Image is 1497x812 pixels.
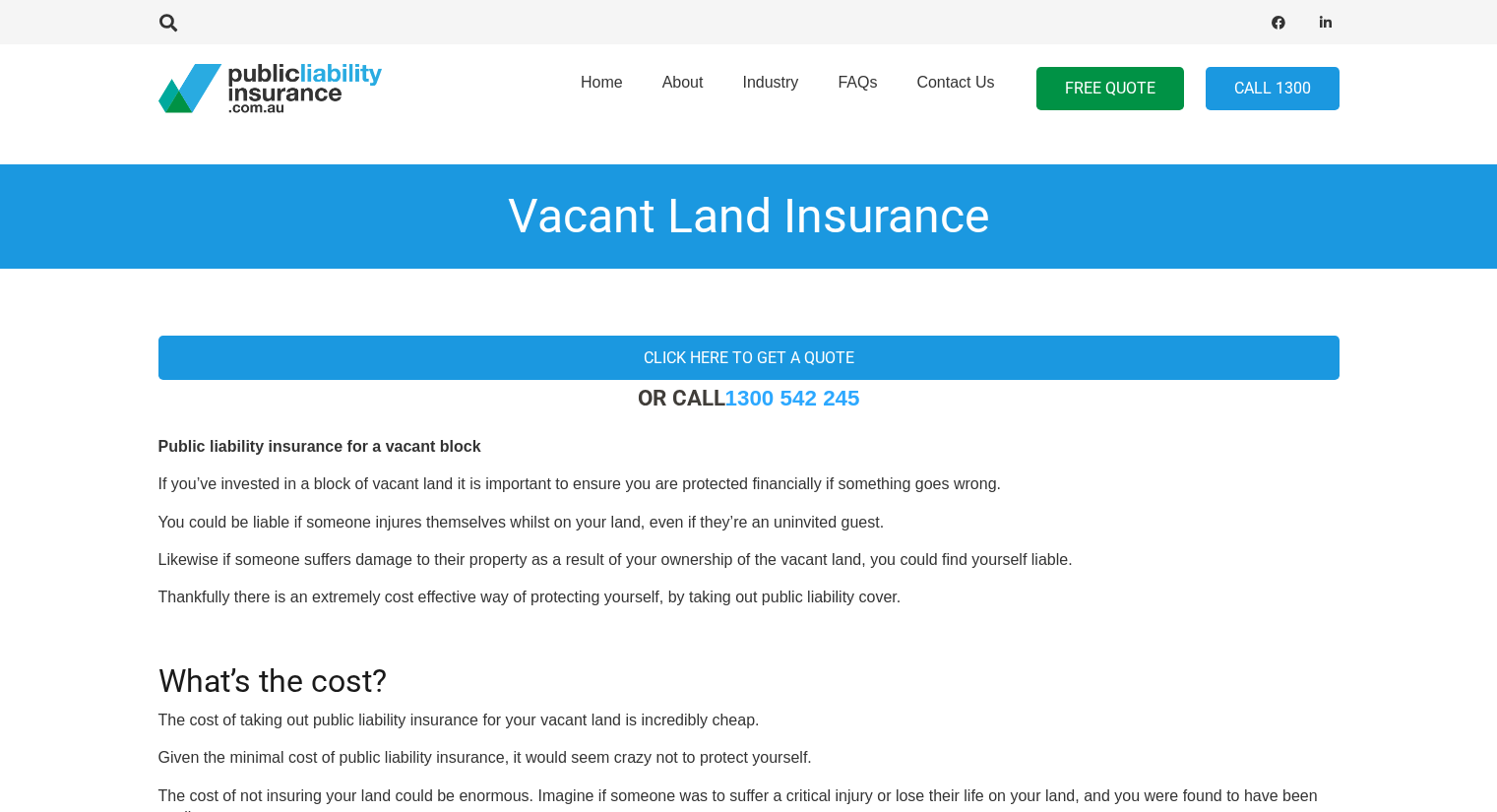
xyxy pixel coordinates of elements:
a: Contact Us [897,38,1014,139]
p: Thankfully there is an extremely cost effective way of protecting yourself, by taking out public ... [158,587,1340,608]
b: Public liability insurance for a vacant block [158,438,481,455]
a: Home [561,38,643,139]
p: Given the minimal cost of public liability insurance, it would seem crazy not to protect yourself. [158,747,1340,769]
a: About [643,38,723,139]
span: Contact Us [916,74,994,91]
p: The cost of taking out public liability insurance for your vacant land is incredibly cheap. [158,710,1340,731]
span: About [662,74,704,91]
strong: OR CALL [638,385,860,410]
p: You could be liable if someone injures themselves whilst on your land, even if they’re an uninvit... [158,512,1340,533]
a: Click here to get a quote [158,336,1340,380]
a: FREE QUOTE [1036,67,1184,111]
a: Facebook [1265,9,1292,36]
a: Search [150,14,189,31]
span: FAQs [838,74,877,91]
a: LinkedIn [1312,9,1340,36]
a: FAQs [818,38,897,139]
span: Home [581,74,623,91]
a: 1300 542 245 [725,386,860,410]
a: Call 1300 [1206,67,1340,111]
p: Likewise if someone suffers damage to their property as a result of your ownership of the vacant ... [158,549,1340,571]
h2: What’s the cost? [158,639,1340,700]
a: pli_logotransparent [158,64,382,113]
p: If you’ve invested in a block of vacant land it is important to ensure you are protected financia... [158,473,1340,495]
span: Industry [742,74,798,91]
a: Industry [722,38,818,139]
